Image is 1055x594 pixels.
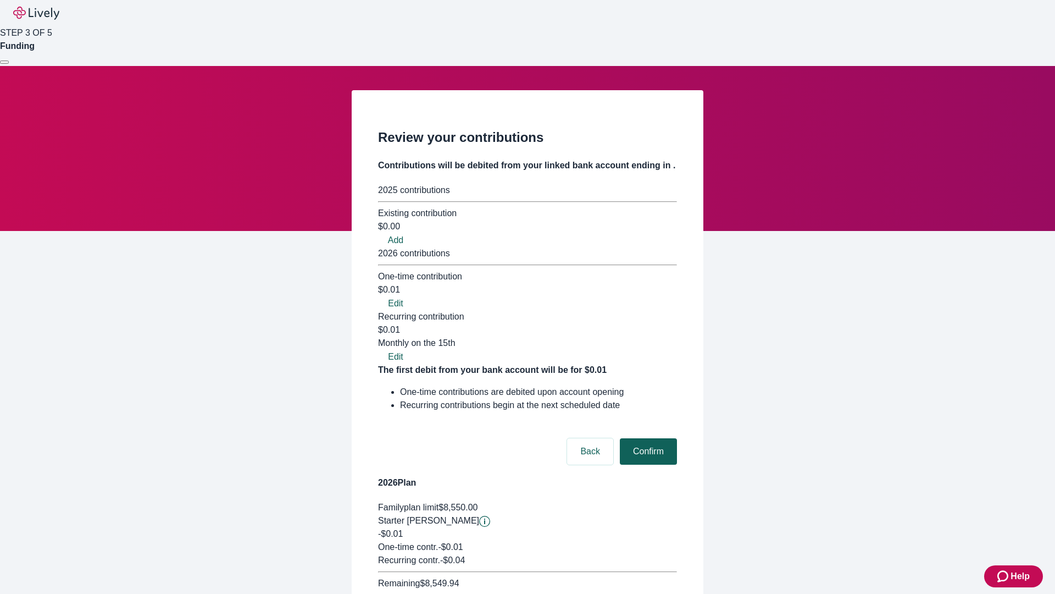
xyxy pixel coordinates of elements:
[378,579,420,588] span: Remaining
[378,323,677,350] div: $0.01
[378,270,677,283] div: One-time contribution
[1010,570,1030,583] span: Help
[479,516,490,527] button: Lively will contribute $0.01 to establish your account
[378,555,440,565] span: Recurring contr.
[400,386,677,399] li: One-time contributions are debited upon account opening
[378,184,677,197] div: 2025 contributions
[420,579,459,588] span: $8,549.94
[479,516,490,527] svg: Starter penny details
[984,565,1043,587] button: Zendesk support iconHelp
[13,7,59,20] img: Lively
[400,399,677,412] li: Recurring contributions begin at the next scheduled date
[378,297,413,310] button: Edit
[378,128,677,147] h2: Review your contributions
[378,283,677,296] div: $0.01
[378,247,677,260] div: 2026 contributions
[378,350,413,364] button: Edit
[378,310,677,323] div: Recurring contribution
[378,159,677,172] h4: Contributions will be debited from your linked bank account ending in .
[997,570,1010,583] svg: Zendesk support icon
[378,234,413,247] button: Add
[440,555,465,565] span: - $0.04
[378,476,677,490] h4: 2026 Plan
[378,529,403,538] span: -$0.01
[378,220,677,233] div: $0.00
[378,516,479,525] span: Starter [PERSON_NAME]
[378,503,438,512] span: Family plan limit
[438,503,477,512] span: $8,550.00
[438,542,463,552] span: - $0.01
[378,207,677,220] div: Existing contribution
[567,438,613,465] button: Back
[378,337,677,350] div: Monthly on the 15th
[620,438,677,465] button: Confirm
[378,365,607,375] strong: The first debit from your bank account will be for $0.01
[378,542,438,552] span: One-time contr.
